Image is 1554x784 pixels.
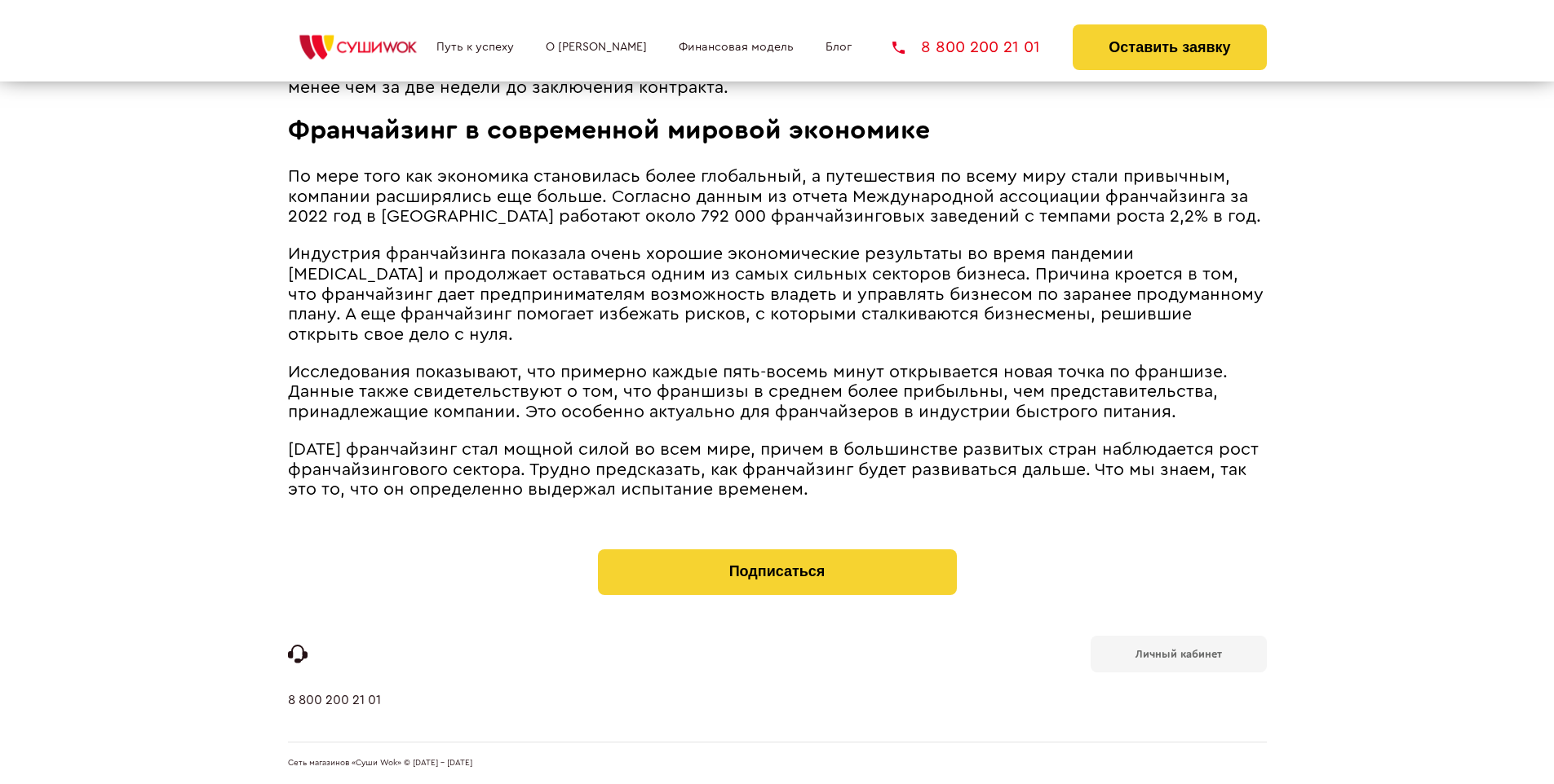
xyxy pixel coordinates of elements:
[288,117,930,143] span: Франчайзинг в современной мировой экономике
[288,168,1261,225] span: По мере того как экономика становилась более глобальный, а путешествия по всему миру стали привыч...
[288,363,1228,421] span: Исследования показывают, что примерно каждые пять-восемь минут открывается новая точка по франшиз...
[1073,24,1266,70] button: Оставить заявку
[288,441,1259,498] span: [DATE] франчайзинг стал мощной силой во всем мире, причем в большинстве развитых стран наблюдаетс...
[1136,649,1222,659] b: Личный кабинет
[288,38,1222,95] span: В 2008 году FTC обновила эти правила. Теперь по закону все франчайзеры в [GEOGRAPHIC_DATA] обязан...
[288,759,472,769] span: Сеть магазинов «Суши Wok» © [DATE] - [DATE]
[892,39,1040,55] a: 8 800 200 21 01
[436,41,514,54] a: Путь к успеху
[546,41,647,54] a: О [PERSON_NAME]
[1091,636,1267,672] a: Личный кабинет
[288,693,381,742] a: 8 800 200 21 01
[921,39,1040,55] span: 8 800 200 21 01
[598,549,957,595] button: Подписаться
[826,41,852,54] a: Блог
[679,41,794,54] a: Финансовая модель
[288,245,1264,342] span: Индустрия франчайзинга показала очень хорошие экономические результаты во время пандемии [MEDICAL...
